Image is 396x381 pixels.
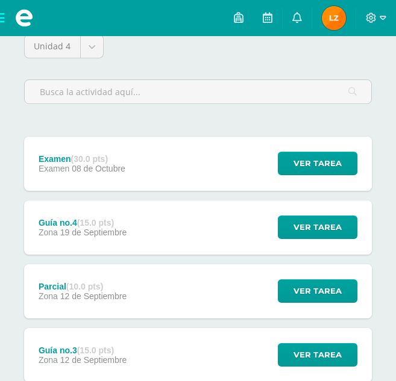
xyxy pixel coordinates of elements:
[71,154,108,164] strong: (30.0 pts)
[25,35,103,58] a: Unidad 4
[60,291,127,301] span: 12 de Septiembre
[25,80,371,104] input: Busca la actividad aquí...
[39,282,127,291] div: Parcial
[77,218,114,228] strong: (15.0 pts)
[39,291,58,301] span: Zona
[294,344,342,366] span: Ver tarea
[322,6,346,30] img: 1da357d5c4d0c4d679efca5109d3c9df.png
[278,343,357,367] button: Ver tarea
[294,216,342,238] span: Ver tarea
[77,345,114,355] strong: (15.0 pts)
[278,279,357,303] button: Ver tarea
[39,154,125,164] div: Examen
[72,164,125,173] span: 08 de Octubre
[278,152,357,175] button: Ver tarea
[39,345,127,355] div: Guía no.3
[39,218,127,228] div: Guía no.4
[60,228,127,237] span: 19 de Septiembre
[39,228,58,237] span: Zona
[278,215,357,239] button: Ver tarea
[294,152,342,175] span: Ver tarea
[39,164,69,173] span: Examen
[294,280,342,302] span: Ver tarea
[66,282,103,291] strong: (10.0 pts)
[39,355,58,365] span: Zona
[34,35,71,58] span: Unidad 4
[60,355,127,365] span: 12 de Septiembre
